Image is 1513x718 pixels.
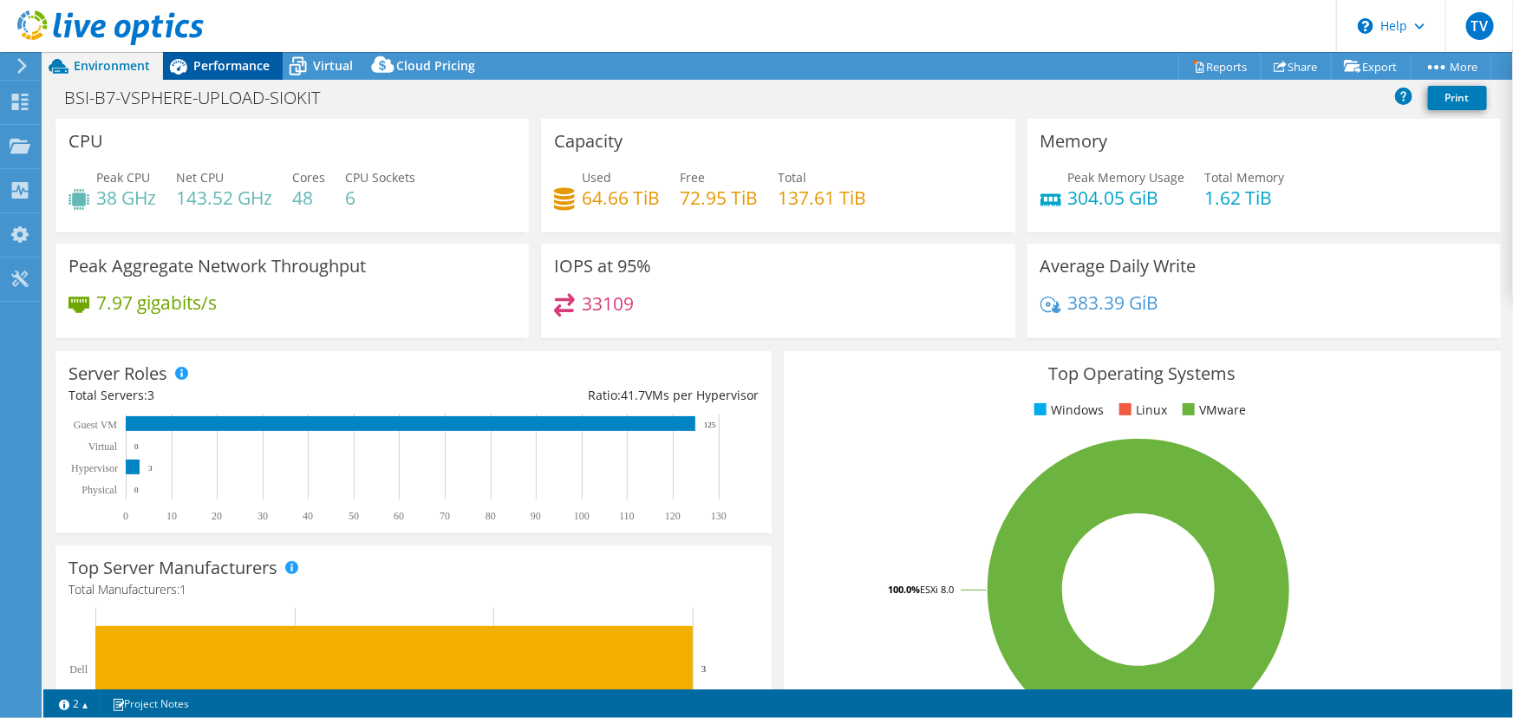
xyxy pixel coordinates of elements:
[778,169,806,186] span: Total
[1178,53,1262,80] a: Reports
[292,188,325,207] h4: 48
[68,386,414,405] div: Total Servers:
[69,663,88,676] text: Dell
[176,169,224,186] span: Net CPU
[394,510,404,522] text: 60
[582,294,634,313] h4: 33109
[303,510,313,522] text: 40
[554,132,623,151] h3: Capacity
[1040,132,1108,151] h3: Memory
[704,421,716,429] text: 125
[123,510,128,522] text: 0
[71,462,118,474] text: Hypervisor
[345,169,415,186] span: CPU Sockets
[665,510,681,522] text: 120
[1428,86,1487,110] a: Print
[212,510,222,522] text: 20
[68,132,103,151] h3: CPU
[1205,169,1285,186] span: Total Memory
[134,442,139,451] text: 0
[179,581,186,597] span: 1
[74,419,117,431] text: Guest VM
[619,510,635,522] text: 110
[1178,401,1246,420] li: VMware
[440,510,450,522] text: 70
[313,57,353,74] span: Virtual
[1115,401,1167,420] li: Linux
[96,169,150,186] span: Peak CPU
[1466,12,1494,40] span: TV
[531,510,541,522] text: 90
[701,663,707,674] text: 3
[68,364,167,383] h3: Server Roles
[574,510,590,522] text: 100
[1411,53,1491,80] a: More
[1068,293,1159,312] h4: 383.39 GiB
[100,693,201,715] a: Project Notes
[797,364,1487,383] h3: Top Operating Systems
[680,169,705,186] span: Free
[292,169,325,186] span: Cores
[554,257,651,276] h3: IOPS at 95%
[68,257,366,276] h3: Peak Aggregate Network Throughput
[1205,188,1285,207] h4: 1.62 TiB
[96,188,156,207] h4: 38 GHz
[345,188,415,207] h4: 6
[56,88,347,108] h1: BSI-B7-VSPHERE-UPLOAD-SIOKIT
[486,510,496,522] text: 80
[74,57,150,74] span: Environment
[1261,53,1332,80] a: Share
[193,57,270,74] span: Performance
[396,57,475,74] span: Cloud Pricing
[1040,257,1197,276] h3: Average Daily Write
[148,464,153,473] text: 3
[166,510,177,522] text: 10
[134,486,139,494] text: 0
[888,583,920,596] tspan: 100.0%
[711,510,727,522] text: 130
[582,188,660,207] h4: 64.66 TiB
[1358,18,1373,34] svg: \n
[82,484,117,496] text: Physical
[68,580,759,599] h4: Total Manufacturers:
[147,387,154,403] span: 3
[88,441,118,453] text: Virtual
[349,510,359,522] text: 50
[68,558,277,578] h3: Top Server Manufacturers
[621,387,645,403] span: 41.7
[176,188,272,207] h4: 143.52 GHz
[680,188,758,207] h4: 72.95 TiB
[1030,401,1104,420] li: Windows
[1331,53,1412,80] a: Export
[920,583,954,596] tspan: ESXi 8.0
[1068,169,1185,186] span: Peak Memory Usage
[47,693,101,715] a: 2
[414,386,759,405] div: Ratio: VMs per Hypervisor
[96,293,217,312] h4: 7.97 gigabits/s
[582,169,611,186] span: Used
[778,188,866,207] h4: 137.61 TiB
[1068,188,1185,207] h4: 304.05 GiB
[258,510,268,522] text: 30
